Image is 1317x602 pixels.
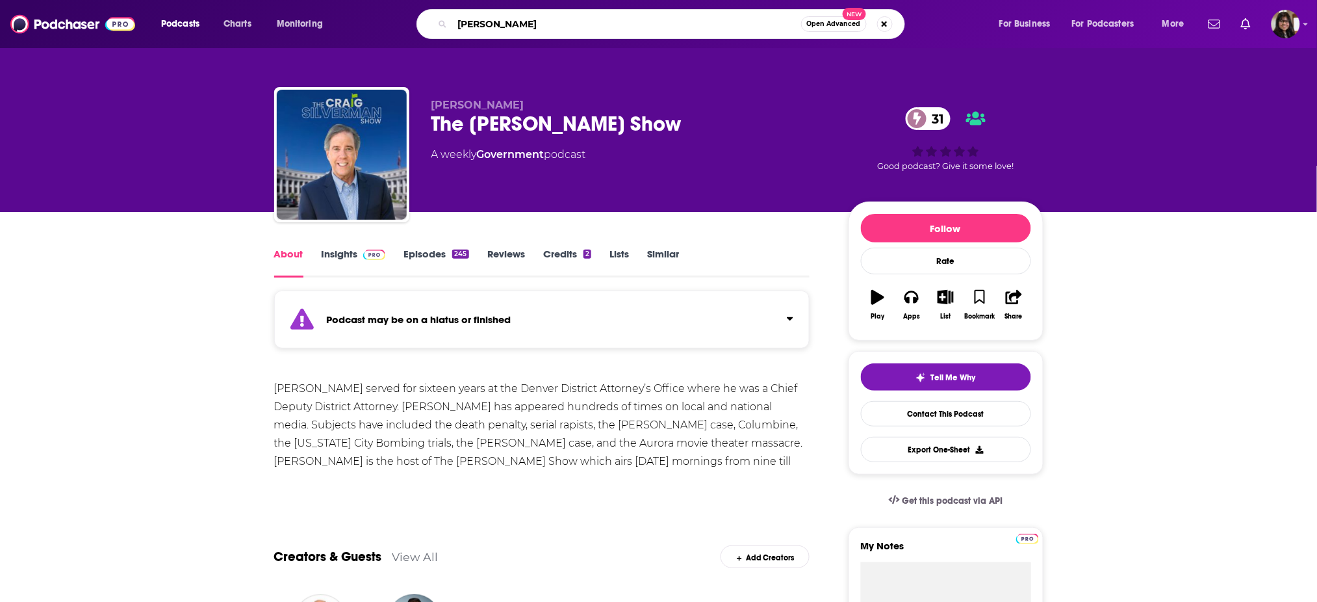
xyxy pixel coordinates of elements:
button: Export One-Sheet [861,437,1031,462]
section: Click to expand status details [274,298,810,348]
button: Show profile menu [1272,10,1300,38]
a: 31 [906,107,951,130]
a: Creators & Guests [274,549,382,565]
a: Show notifications dropdown [1236,13,1256,35]
span: Logged in as parulyadav [1272,10,1300,38]
a: Contact This Podcast [861,401,1031,426]
div: List [941,313,951,321]
a: Get this podcast via API [878,485,1014,517]
button: Apps [895,281,928,328]
img: User Profile [1272,10,1300,38]
button: open menu [268,14,340,34]
a: About [274,248,303,278]
button: Bookmark [963,281,997,328]
div: Bookmark [964,313,995,321]
a: Charts [215,14,259,34]
input: Search podcasts, credits, & more... [452,14,801,34]
strong: Podcast may be on a hiatus or finished [327,313,511,326]
div: 245 [452,250,468,259]
span: More [1162,15,1184,33]
span: [PERSON_NAME] [431,99,524,111]
div: Search podcasts, credits, & more... [429,9,917,39]
button: open menu [1064,14,1153,34]
a: Show notifications dropdown [1203,13,1225,35]
a: Reviews [487,248,525,278]
span: 31 [919,107,951,130]
div: 31Good podcast? Give it some love! [849,99,1043,179]
div: Apps [903,313,920,321]
span: Monitoring [277,15,323,33]
span: Get this podcast via API [902,495,1003,506]
button: Follow [861,214,1031,242]
label: My Notes [861,540,1031,562]
span: Podcasts [161,15,199,33]
button: open menu [1153,14,1201,34]
button: open menu [152,14,216,34]
div: 2 [583,250,591,259]
img: tell me why sparkle [915,373,926,383]
span: For Business [999,15,1051,33]
img: Podchaser Pro [363,250,386,260]
div: Play [871,313,884,321]
span: For Podcasters [1072,15,1134,33]
button: Play [861,281,895,328]
img: Podchaser Pro [1016,534,1039,544]
a: Similar [647,248,679,278]
a: Pro website [1016,532,1039,544]
button: open menu [990,14,1067,34]
div: Share [1005,313,1023,321]
a: InsightsPodchaser Pro [322,248,386,278]
button: Share [997,281,1030,328]
div: Add Creators [721,545,810,568]
div: [PERSON_NAME] served for sixteen years at the Denver District Attorney’s Office where he was a Ch... [274,380,810,489]
span: Good podcast? Give it some love! [878,161,1014,171]
a: Lists [609,248,629,278]
span: Charts [224,15,251,33]
a: Episodes245 [403,248,468,278]
img: Podchaser - Follow, Share and Rate Podcasts [10,12,135,36]
button: Open AdvancedNew [801,16,867,32]
a: Credits2 [543,248,591,278]
div: A weekly podcast [431,147,586,163]
img: The Craig Silverman Show [277,90,407,220]
span: Tell Me Why [931,373,976,383]
button: List [928,281,962,328]
a: Government [477,148,544,161]
span: New [843,8,866,20]
div: Rate [861,248,1031,274]
a: View All [392,550,439,564]
span: Open Advanced [807,21,861,27]
button: tell me why sparkleTell Me Why [861,363,1031,391]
